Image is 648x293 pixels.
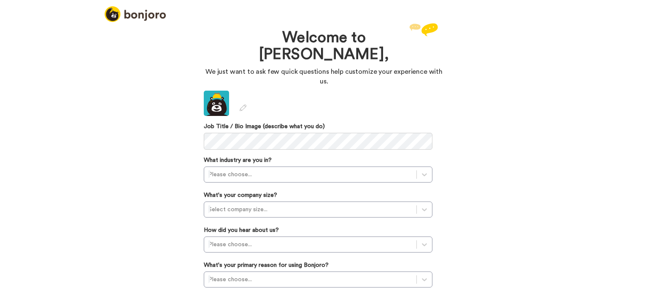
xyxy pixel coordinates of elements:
label: What industry are you in? [204,156,272,164]
label: Job Title / Bio Image (describe what you do) [204,122,432,131]
label: What's your company size? [204,191,277,199]
img: logo_full.png [105,6,166,22]
img: reply.svg [409,23,438,36]
h1: Welcome to [PERSON_NAME], [229,30,419,63]
label: What's your primary reason for using Bonjoro? [204,261,329,269]
p: We just want to ask few quick questions help customize your experience with us. [204,67,444,86]
label: How did you hear about us? [204,226,279,234]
